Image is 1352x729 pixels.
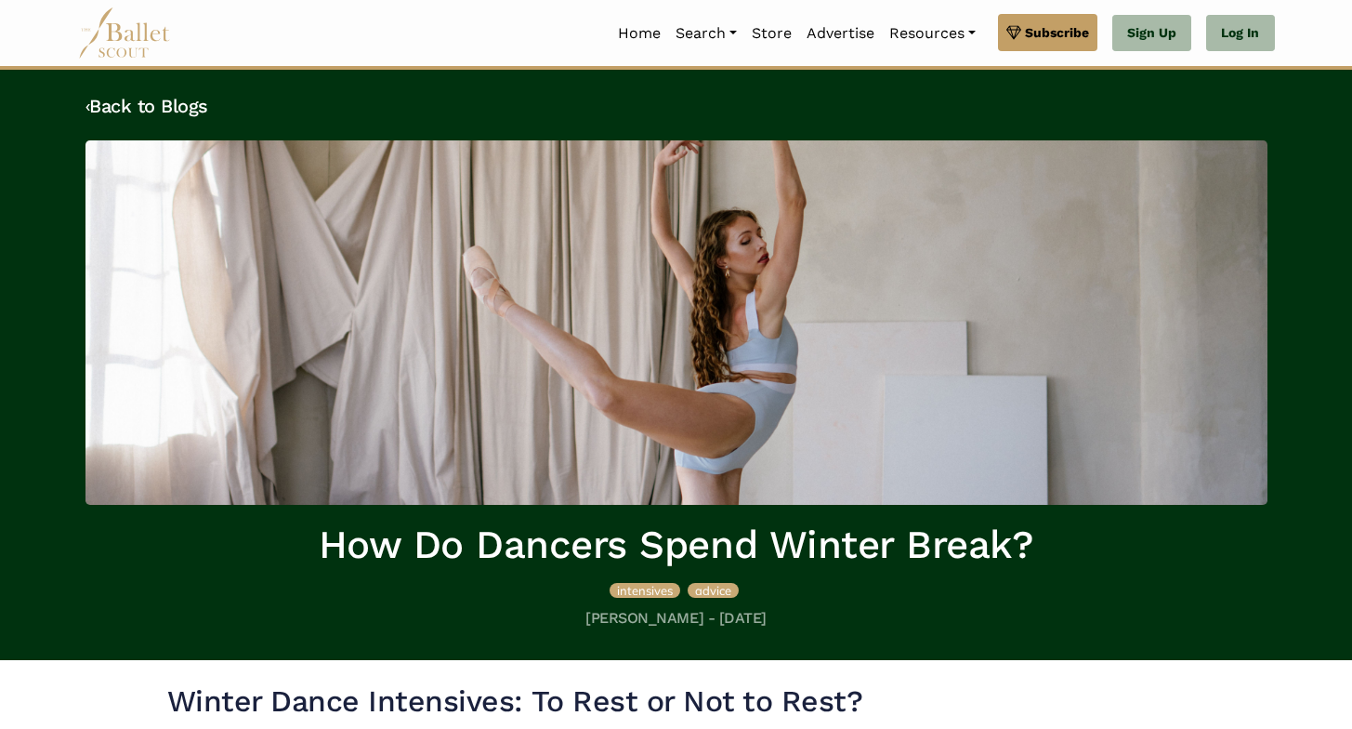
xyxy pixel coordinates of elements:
a: Search [668,14,744,53]
a: Log In [1206,15,1274,52]
img: gem.svg [1006,22,1021,43]
a: intensives [610,580,684,599]
code: ‹ [85,94,90,117]
h5: [PERSON_NAME] - [DATE] [85,609,1267,629]
h1: How Do Dancers Spend Winter Break? [85,520,1267,571]
span: intensives [617,583,673,598]
a: Store [744,14,799,53]
a: Advertise [799,14,882,53]
img: header_image.img [85,140,1267,505]
a: Sign Up [1112,15,1191,52]
a: Resources [882,14,983,53]
a: Home [610,14,668,53]
span: advice [695,583,731,598]
h2: Winter Dance Intensives: To Rest or Not to Rest? [167,683,1186,722]
a: ‹Back to Blogs [85,95,208,117]
a: Subscribe [998,14,1097,51]
a: advice [688,580,739,599]
span: Subscribe [1025,22,1089,43]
